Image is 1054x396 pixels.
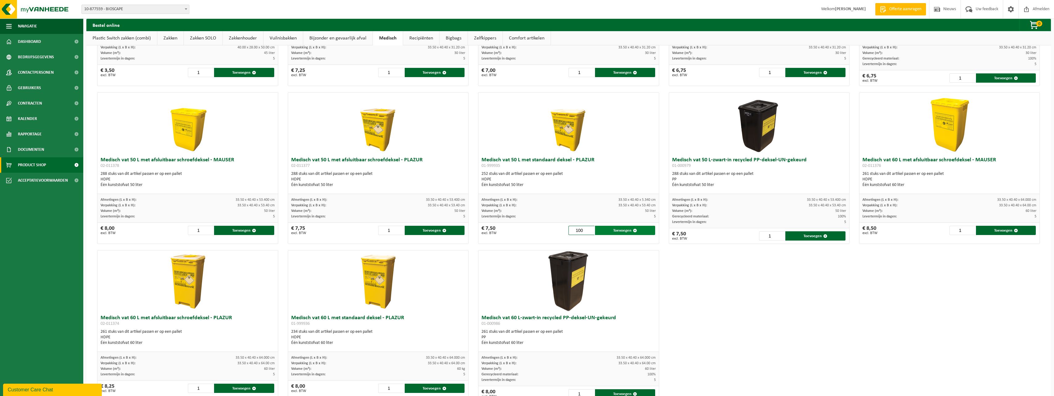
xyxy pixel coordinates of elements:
[291,68,306,77] div: € 7,25
[503,31,551,45] a: Comfort artikelen
[378,226,404,235] input: 1
[618,46,656,49] span: 33.50 x 40.40 x 31.20 cm
[482,182,656,188] div: Één kunststofvat 50 liter
[672,157,846,170] h3: Medisch vat 50 L-zwart-in recycled PP-deksel-UN-gekeurd
[101,198,136,202] span: Afmetingen (L x B x H):
[291,157,465,170] h3: Medisch vat 50 L met afsluitbaar schroefdeksel - PLAZUR
[291,51,311,55] span: Volume (m³):
[454,209,465,213] span: 50 liter
[728,93,790,154] img: 01-000979
[157,250,219,312] img: 02-011374
[264,367,275,371] span: 60 liter
[482,171,656,188] div: 252 stuks van dit artikel passen er op een pallet
[405,226,465,235] button: Toevoegen
[291,204,326,207] span: Verpakking (L x B x H):
[862,51,882,55] span: Volume (m³):
[809,204,846,207] span: 33.50 x 40.40 x 53.40 cm
[1026,209,1036,213] span: 60 liter
[645,209,656,213] span: 50 liter
[291,373,325,376] span: Levertermijn in dagen:
[273,373,275,376] span: 5
[101,373,135,376] span: Levertermijn in dagen:
[862,182,1037,188] div: Één kunststofvat 60 liter
[835,209,846,213] span: 50 liter
[457,367,465,371] span: 60 kg
[403,31,439,45] a: Recipiënten
[482,68,497,77] div: € 7,00
[1026,51,1036,55] span: 30 liter
[672,220,706,224] span: Levertermijn in dagen:
[405,68,465,77] button: Toevoegen
[101,177,275,182] div: HDPE
[291,231,306,235] span: excl. BTW
[647,373,656,376] span: 100%
[18,80,41,96] span: Gebruikers
[862,198,898,202] span: Afmetingen (L x B x H):
[214,384,274,393] button: Toevoegen
[862,157,1037,170] h3: Medisch vat 60 L met afsluitbaar schroefdeksel - MAUSER
[862,46,897,49] span: Verpakking (L x B x H):
[807,198,846,202] span: 33.50 x 40.40 x 53.400 cm
[101,389,116,393] span: excl. BTW
[291,356,327,360] span: Afmetingen (L x B x H):
[672,51,692,55] span: Volume (m³):
[976,73,1036,83] button: Toevoegen
[157,93,219,154] img: 02-011378
[291,367,311,371] span: Volume (m³):
[18,65,54,80] span: Contactpersonen
[482,157,656,170] h3: Medisch vat 50 L met standaard deksel - PLAZUR
[617,356,656,360] span: 33.50 x 40.40 x 64.000 cm
[101,231,116,235] span: excl. BTW
[595,68,655,77] button: Toevoegen
[999,204,1036,207] span: 33.50 x 40.40 x 64.00 cm
[428,361,465,365] span: 33.50 x 40.40 x 64.00 cm
[482,361,516,365] span: Verpakking (L x B x H):
[1019,19,1050,31] button: 0
[454,51,465,55] span: 30 liter
[482,315,656,328] h3: Medisch vat 60 L-zwart-in recycled PP-deksel-UN-gekeurd
[3,382,103,396] iframe: chat widget
[672,198,708,202] span: Afmetingen (L x B x H):
[919,93,980,154] img: 02-011376
[303,31,373,45] a: Bijzonder en gevaarlijk afval
[291,335,465,340] div: HDPE
[482,373,518,376] span: Gerecycleerd materiaal:
[538,93,599,154] img: 01-999935
[672,177,846,182] div: PP
[482,51,502,55] span: Volume (m³):
[785,68,845,77] button: Toevoegen
[949,73,975,83] input: 1
[101,315,275,328] h3: Medisch vat 60 L met afsluitbaar schroefdeksel - PLAZUR
[263,31,303,45] a: Vuilnisbakken
[482,73,497,77] span: excl. BTW
[759,68,785,77] input: 1
[1035,62,1036,66] span: 5
[18,126,42,142] span: Rapportage
[18,96,42,111] span: Contracten
[101,367,121,371] span: Volume (m³):
[214,68,274,77] button: Toevoegen
[482,226,497,235] div: € 7,50
[378,68,404,77] input: 1
[101,329,275,346] div: 261 stuks van dit artikel passen er op een pallet
[482,329,656,346] div: 261 stuks van dit artikel passen er op een pallet
[291,329,465,346] div: 234 stuks van dit artikel passen er op een pallet
[672,73,687,77] span: excl. BTW
[373,31,403,45] a: Medisch
[101,321,119,326] span: 02-011374
[645,367,656,371] span: 60 liter
[482,231,497,235] span: excl. BTW
[482,215,516,218] span: Levertermijn in dagen:
[618,204,656,207] span: 33.50 x 40.40 x 53.40 cm
[236,198,275,202] span: 33.50 x 40.40 x 53.400 cm
[862,226,878,235] div: € 8,50
[18,142,44,157] span: Documenten
[291,182,465,188] div: Één kunststofvat 50 liter
[188,226,214,235] input: 1
[428,46,465,49] span: 33.50 x 40.40 x 31.20 cm
[426,198,465,202] span: 33.50 x 40.40 x 53.400 cm
[862,57,899,60] span: Gerecycleerd materiaal:
[428,204,465,207] span: 33.50 x 40.40 x 53.40 cm
[223,31,263,45] a: Zakkenhouder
